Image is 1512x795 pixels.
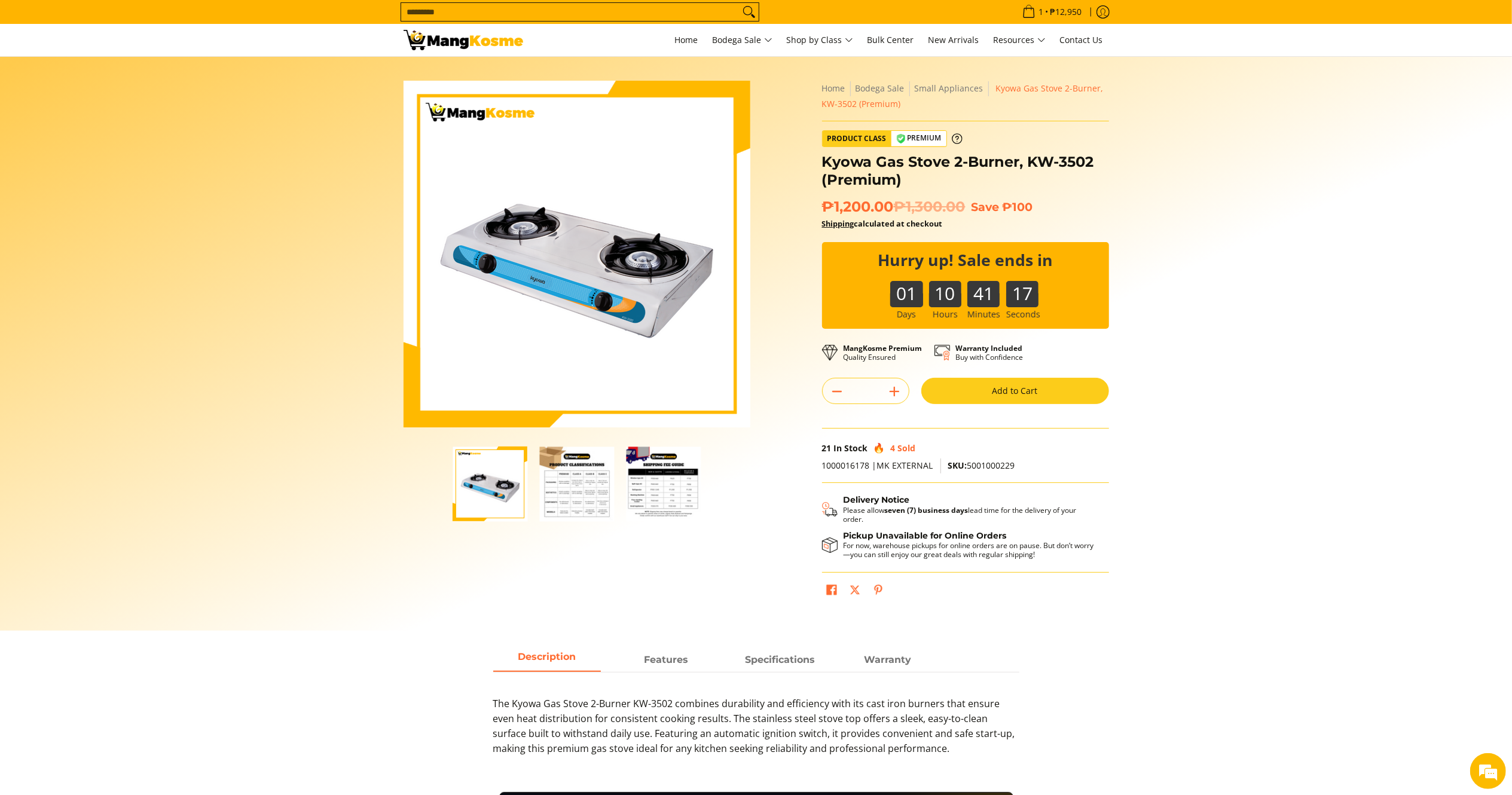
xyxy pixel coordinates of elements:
span: We're online! [69,151,165,271]
img: kyowa-2-burner-gas-stove-stainless-steel-premium-full-view-mang-kosme [453,447,527,521]
strong: Features [644,654,689,665]
a: Bulk Center [862,24,920,56]
span: ₱100 [1003,200,1033,214]
a: Pin on Pinterest [870,582,887,602]
span: 4 [891,442,896,454]
a: Share on Facebook [823,582,840,602]
span: Resources [994,33,1046,48]
img: premium-badge-icon.webp [896,134,906,143]
span: Bodega Sale [713,33,772,48]
span: Kyowa Gas Stove 2-Burner, KW-3502 (Premium) [822,82,1104,109]
strong: seven (7) business days [885,505,969,515]
span: Home [675,34,698,45]
a: Description 2 [726,649,834,672]
a: New Arrivals [923,24,985,56]
strong: calculated at checkout [822,218,943,229]
span: ₱12,950 [1049,8,1084,16]
button: Shipping & Delivery [822,495,1097,524]
a: Small Appliances [915,82,983,94]
img: Stainless Kyowa Gas Stove 2-Burner (Premium) l Mang Kosme [404,30,523,50]
textarea: Type your message and hit 'Enter' [6,326,228,368]
span: Product Class [823,131,891,146]
strong: MangKosme Premium [844,343,923,353]
span: Sold [898,442,916,454]
strong: Specifications [745,654,815,665]
p: The Kyowa Gas Stove 2-Burner KW-3502 combines durability and efficiency with its cast iron burner... [493,696,1019,768]
span: ₱1,200.00 [822,198,966,216]
a: Product Class Premium [822,130,963,147]
nav: Main Menu [535,24,1109,56]
span: Shop by Class [787,33,853,48]
b: 17 [1006,281,1038,295]
button: Add to Cart [921,378,1109,404]
button: Search [740,3,759,21]
div: Description [493,672,1019,768]
strong: Delivery Notice [844,494,910,505]
a: Shipping [822,218,854,229]
img: Kyowa Gas Stove 2-Burner, KW-3502 (Premium)-2 [539,447,614,521]
p: Quality Ensured [844,344,923,362]
span: SKU: [948,460,967,471]
img: Kyowa Gas Stove 2-Burner, KW-3502 (Premium)-3 [626,447,701,521]
div: Minimize live chat window [196,6,225,35]
a: Home [669,24,704,56]
img: kyowa-2-burner-gas-stove-stainless-steel-premium-full-view-mang-kosme [404,81,750,427]
p: Buy with Confidence [956,344,1024,362]
h1: Kyowa Gas Stove 2-Burner, KW-3502 (Premium) [822,153,1109,189]
span: Bulk Center [868,34,914,45]
strong: Warranty [864,654,911,665]
a: Description 1 [613,649,720,672]
span: Premium [891,131,946,146]
a: Home [822,82,845,94]
span: 1000016178 |MK EXTERNAL [822,460,933,471]
a: Shop by Class [781,24,859,56]
a: Resources [988,24,1052,56]
a: Bodega Sale [856,82,905,94]
span: 1 [1037,8,1046,16]
strong: Pickup Unavailable for Online Orders [844,530,1007,541]
a: Contact Us [1054,24,1109,56]
del: ₱1,300.00 [894,198,966,216]
a: Bodega Sale [707,24,778,56]
span: Save [972,200,1000,214]
p: Please allow lead time for the delivery of your order. [844,506,1097,524]
a: Post on X [847,582,863,602]
a: Description [493,649,601,672]
strong: Warranty Included [956,343,1023,353]
b: 01 [890,281,923,295]
b: 41 [967,281,1000,295]
span: Contact Us [1060,34,1103,45]
span: 5001000229 [948,460,1015,471]
a: Description 3 [834,649,942,672]
span: Description [493,649,601,671]
b: 10 [929,281,961,295]
nav: Breadcrumbs [822,81,1109,112]
div: Chat with us now [62,67,201,82]
span: 21 [822,442,832,454]
span: • [1019,5,1086,19]
span: New Arrivals [928,34,979,45]
button: Subtract [823,382,851,401]
p: For now, warehouse pickups for online orders are on pause. But don’t worry—you can still enjoy ou... [844,541,1097,559]
span: In Stock [834,442,868,454]
button: Add [880,382,909,401]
